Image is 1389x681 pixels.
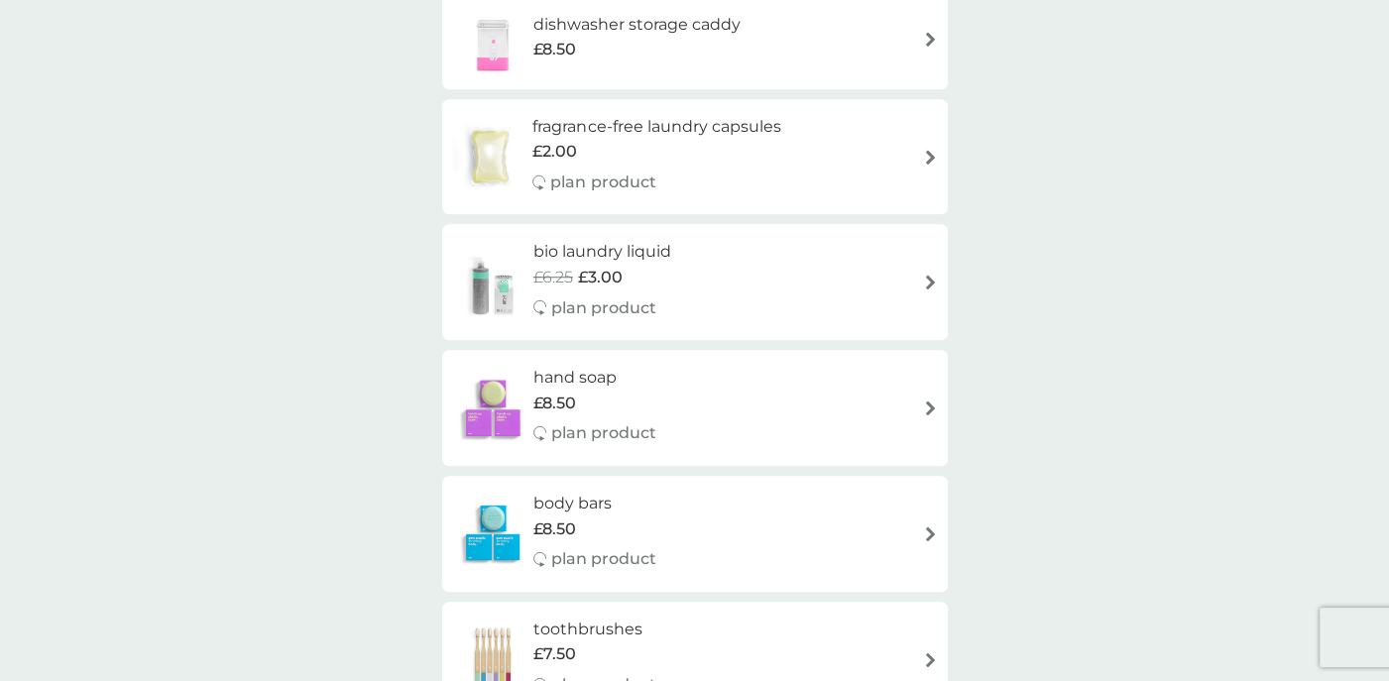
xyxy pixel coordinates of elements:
[533,641,576,667] span: £7.50
[923,526,938,541] img: arrow right
[533,37,576,62] span: £8.50
[923,275,938,289] img: arrow right
[578,265,623,290] span: £3.00
[551,546,656,572] p: plan product
[533,391,576,416] span: £8.50
[533,617,656,642] h6: toothbrushes
[551,420,656,446] p: plan product
[533,516,576,542] span: £8.50
[532,139,577,165] span: £2.00
[533,365,656,391] h6: hand soap
[551,295,656,321] p: plan product
[923,652,938,667] img: arrow right
[533,491,656,516] h6: body bars
[923,400,938,415] img: arrow right
[533,12,741,38] h6: dishwasher storage caddy
[452,374,533,443] img: hand soap
[452,499,533,568] img: body bars
[452,248,533,317] img: bio laundry liquid
[452,122,527,191] img: fragrance-free laundry capsules
[532,114,780,140] h6: fragrance-free laundry capsules
[923,150,938,165] img: arrow right
[533,239,671,265] h6: bio laundry liquid
[923,32,938,47] img: arrow right
[550,170,655,195] p: plan product
[452,5,533,74] img: dishwasher storage caddy
[533,265,573,290] span: £6.25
